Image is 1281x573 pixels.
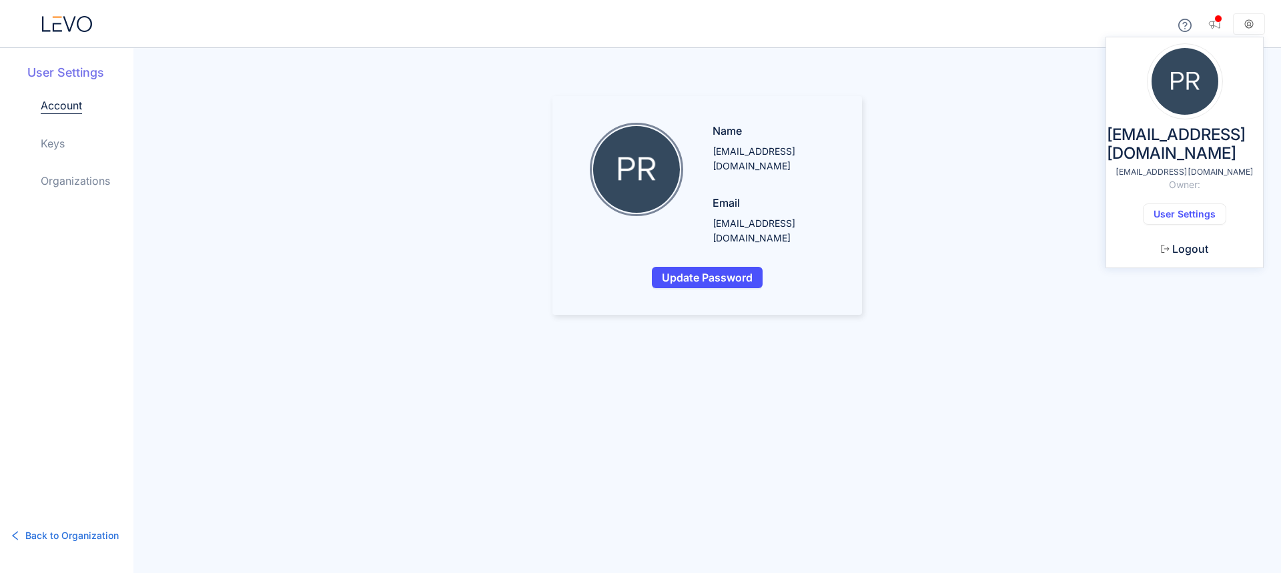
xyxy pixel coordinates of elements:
[1152,48,1218,115] img: prathameshvaze@ltfs.com profile
[1172,243,1208,255] span: Logout
[1106,125,1263,162] span: [EMAIL_ADDRESS][DOMAIN_NAME]
[713,195,835,211] p: Email
[1116,167,1254,177] span: [EMAIL_ADDRESS][DOMAIN_NAME]
[1143,203,1226,225] button: User Settings
[593,126,680,213] img: prathameshvaze@ltfs.com profile
[652,267,763,288] button: Update Password
[1169,179,1200,190] span: Owner:
[27,64,133,81] h5: User Settings
[1150,238,1219,259] button: Logout
[41,173,110,189] a: Organizations
[25,528,119,543] span: Back to Organization
[41,97,82,114] a: Account
[713,216,835,245] p: [EMAIL_ADDRESS][DOMAIN_NAME]
[713,123,835,139] p: Name
[1154,209,1216,219] span: User Settings
[41,135,65,151] a: Keys
[662,271,753,283] span: Update Password
[713,144,835,173] p: [EMAIL_ADDRESS][DOMAIN_NAME]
